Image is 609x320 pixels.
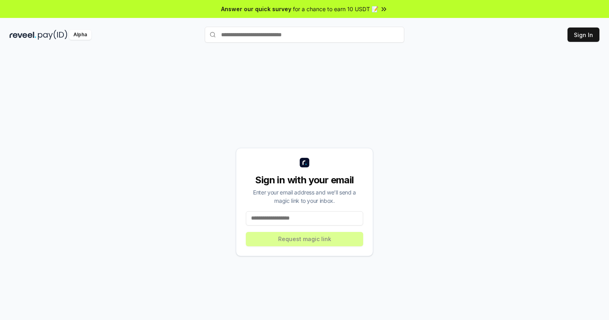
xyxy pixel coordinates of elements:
div: Alpha [69,30,91,40]
img: pay_id [38,30,67,40]
div: Enter your email address and we’ll send a magic link to your inbox. [246,188,363,205]
span: for a chance to earn 10 USDT 📝 [293,5,378,13]
img: reveel_dark [10,30,36,40]
span: Answer our quick survey [221,5,291,13]
div: Sign in with your email [246,174,363,187]
img: logo_small [300,158,309,167]
button: Sign In [567,27,599,42]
